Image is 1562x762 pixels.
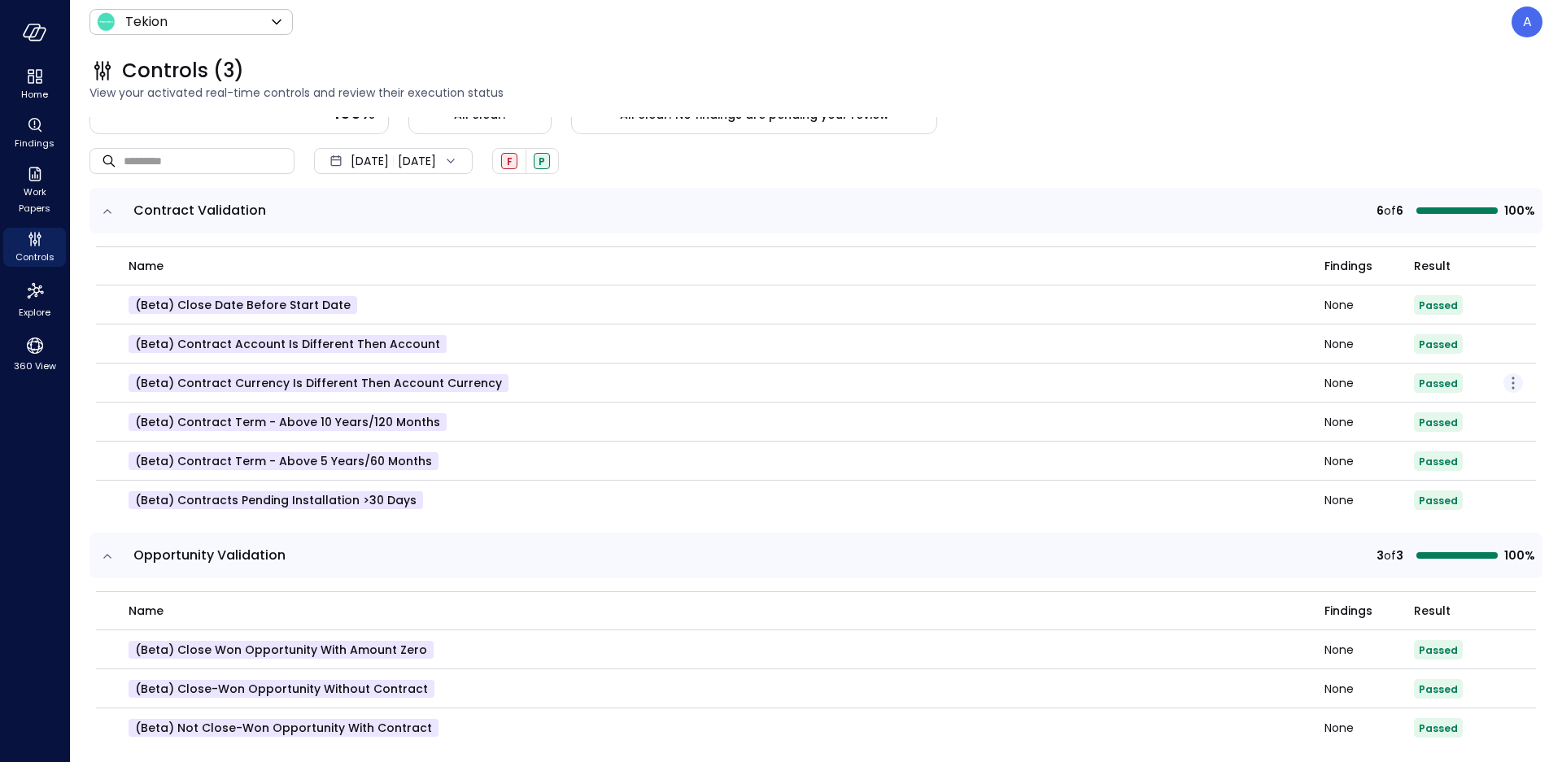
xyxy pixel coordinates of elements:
[1324,257,1372,275] span: Findings
[19,304,50,320] span: Explore
[129,452,438,470] p: (beta) Contract Term - Above 5 Years/60 Months
[1504,202,1533,220] span: 100%
[1396,202,1403,220] span: 6
[1324,299,1414,311] div: None
[1324,338,1414,350] div: None
[1419,298,1458,312] span: Passed
[351,152,389,170] span: [DATE]
[1377,546,1384,564] span: 3
[1384,546,1396,564] span: of
[133,546,286,564] span: Opportunity Validation
[99,203,116,220] button: expand row
[129,257,164,275] span: name
[3,332,66,376] div: 360 View
[10,184,59,216] span: Work Papers
[3,114,66,153] div: Findings
[15,249,55,265] span: Controls
[129,641,434,659] p: (beta) Close Won Opportunity With Amount Zero
[539,155,545,168] span: P
[1396,546,1403,564] span: 3
[1377,202,1384,220] span: 6
[1324,683,1414,695] div: None
[3,228,66,267] div: Controls
[1504,546,1533,564] span: 100%
[1324,602,1372,620] span: Findings
[14,358,56,374] span: 360 View
[129,374,508,392] p: (beta) Contract Currency is different then Account Currency
[1419,416,1458,429] span: Passed
[129,680,434,698] p: (beta) Close-Won Opportunity without Contract
[1419,494,1458,507] span: Passed
[129,719,438,737] p: (beta) Not Close-Won Opportunity with Contract
[1419,643,1458,657] span: Passed
[1523,12,1532,32] p: A
[1419,721,1458,735] span: Passed
[1414,257,1451,275] span: Result
[122,58,244,84] span: Controls (3)
[125,12,168,32] p: Tekion
[1324,644,1414,655] div: None
[21,86,48,102] span: Home
[1512,7,1542,37] div: Avi Brandwain
[1324,455,1414,467] div: None
[99,548,116,564] button: expand row
[129,335,447,353] p: (beta) Contract Account is different then Account
[3,163,66,218] div: Work Papers
[89,84,1542,102] span: View your activated real-time controls and review their execution status
[3,65,66,104] div: Home
[1384,202,1396,220] span: of
[1324,494,1414,506] div: None
[129,491,423,509] p: (beta) Contracts Pending Installation >30 Days
[3,276,66,322] div: Explore
[501,153,517,169] div: Failed
[129,413,447,431] p: (beta) Contract Term - Above 10 Years/120 Months
[129,602,164,620] span: name
[1419,455,1458,468] span: Passed
[15,135,55,151] span: Findings
[507,155,513,168] span: F
[1419,377,1458,390] span: Passed
[129,296,357,314] p: (beta) Close Date before Start Date
[1419,337,1458,351] span: Passed
[334,102,375,124] span: 100 %
[1324,377,1414,389] div: None
[1414,602,1451,620] span: Result
[133,201,266,220] span: Contract Validation
[534,153,550,169] div: Passed
[1324,416,1414,428] div: None
[96,12,116,32] img: Icon
[1419,682,1458,696] span: Passed
[1324,722,1414,734] div: None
